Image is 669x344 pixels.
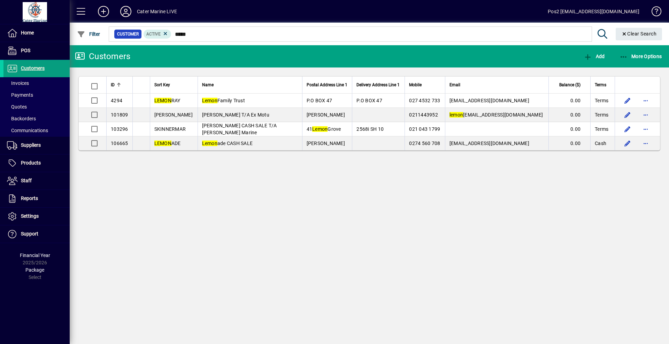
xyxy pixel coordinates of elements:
em: Lemon [202,98,217,103]
span: P.O BOX 47 [307,98,332,103]
mat-chip: Activation Status: Active [144,30,171,39]
button: Edit [622,109,633,120]
button: More options [640,123,651,135]
button: Edit [622,123,633,135]
span: 2568i SH 10 [356,126,384,132]
button: More Options [618,50,664,63]
span: [EMAIL_ADDRESS][DOMAIN_NAME] [449,141,529,146]
a: Reports [3,190,70,207]
a: Knowledge Base [646,1,660,24]
span: More Options [620,54,662,59]
span: SKINNERMAR [154,126,186,132]
td: 0.00 [548,136,590,150]
em: Lemon [312,126,328,132]
span: POS [21,48,30,53]
span: Invoices [7,80,29,86]
span: [PERSON_NAME] CASH SALE T/A [PERSON_NAME] Marine [202,123,277,135]
a: Backorders [3,113,70,125]
span: Sort Key [154,81,170,89]
span: 41 Grove [307,126,341,132]
span: Suppliers [21,142,41,148]
span: RAY [154,98,180,103]
span: Package [25,267,44,273]
span: Filter [77,31,100,37]
span: Add [584,54,605,59]
button: Edit [622,138,633,149]
span: Terms [595,97,608,104]
a: Communications [3,125,70,136]
span: Active [146,32,161,37]
span: ade CASH SALE [202,141,253,146]
a: Quotes [3,101,70,113]
td: 0.00 [548,108,590,122]
div: Pos2 [EMAIL_ADDRESS][DOMAIN_NAME] [548,6,639,17]
span: P.O BOX 47 [356,98,382,103]
span: Customer [117,31,139,38]
span: ID [111,81,115,89]
div: Mobile [409,81,441,89]
span: Email [449,81,460,89]
span: [PERSON_NAME] [307,141,345,146]
span: 103296 [111,126,128,132]
span: Terms [595,126,608,133]
span: Clear Search [621,31,657,37]
button: More options [640,109,651,120]
td: 0.00 [548,94,590,108]
button: Edit [622,95,633,106]
button: Filter [75,28,102,40]
button: More options [640,95,651,106]
span: Delivery Address Line 1 [356,81,400,89]
span: Terms [595,111,608,118]
div: Balance ($) [553,81,587,89]
a: POS [3,42,70,59]
button: Clear [616,28,662,40]
span: Terms [595,81,606,89]
a: Settings [3,208,70,225]
span: [PERSON_NAME] [307,112,345,118]
span: Name [202,81,214,89]
div: ID [111,81,128,89]
span: Reports [21,195,38,201]
a: Home [3,24,70,42]
span: Balance ($) [559,81,580,89]
span: 101809 [111,112,128,118]
span: Products [21,160,41,166]
div: Name [202,81,298,89]
a: Invoices [3,77,70,89]
span: 0274 560 708 [409,141,440,146]
span: Payments [7,92,33,98]
span: Mobile [409,81,422,89]
span: 021 043 1799 [409,126,440,132]
span: Home [21,30,34,35]
div: Customers [75,51,130,62]
span: [EMAIL_ADDRESS][DOMAIN_NAME] [449,112,543,118]
span: 106665 [111,141,128,146]
span: [PERSON_NAME] T/A Ex Motu [202,112,269,118]
a: Staff [3,172,70,190]
em: Lemon [202,141,217,146]
span: Settings [21,213,39,219]
em: lemon [449,112,463,118]
div: Cater Marine LIVE [137,6,177,17]
em: LEMON [154,98,171,103]
span: [PERSON_NAME] [154,112,193,118]
span: Family Trust [202,98,245,103]
button: More options [640,138,651,149]
span: 027 4532 733 [409,98,440,103]
span: Staff [21,178,32,183]
span: [EMAIL_ADDRESS][DOMAIN_NAME] [449,98,529,103]
button: Add [92,5,115,18]
div: Email [449,81,544,89]
a: Suppliers [3,137,70,154]
button: Add [582,50,606,63]
a: Products [3,154,70,172]
span: Backorders [7,116,36,121]
span: Communications [7,128,48,133]
span: Support [21,231,38,237]
span: Quotes [7,104,27,110]
span: Financial Year [20,253,50,258]
span: 0211443952 [409,112,438,118]
td: 0.00 [548,122,590,136]
a: Support [3,225,70,243]
span: 4294 [111,98,122,103]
